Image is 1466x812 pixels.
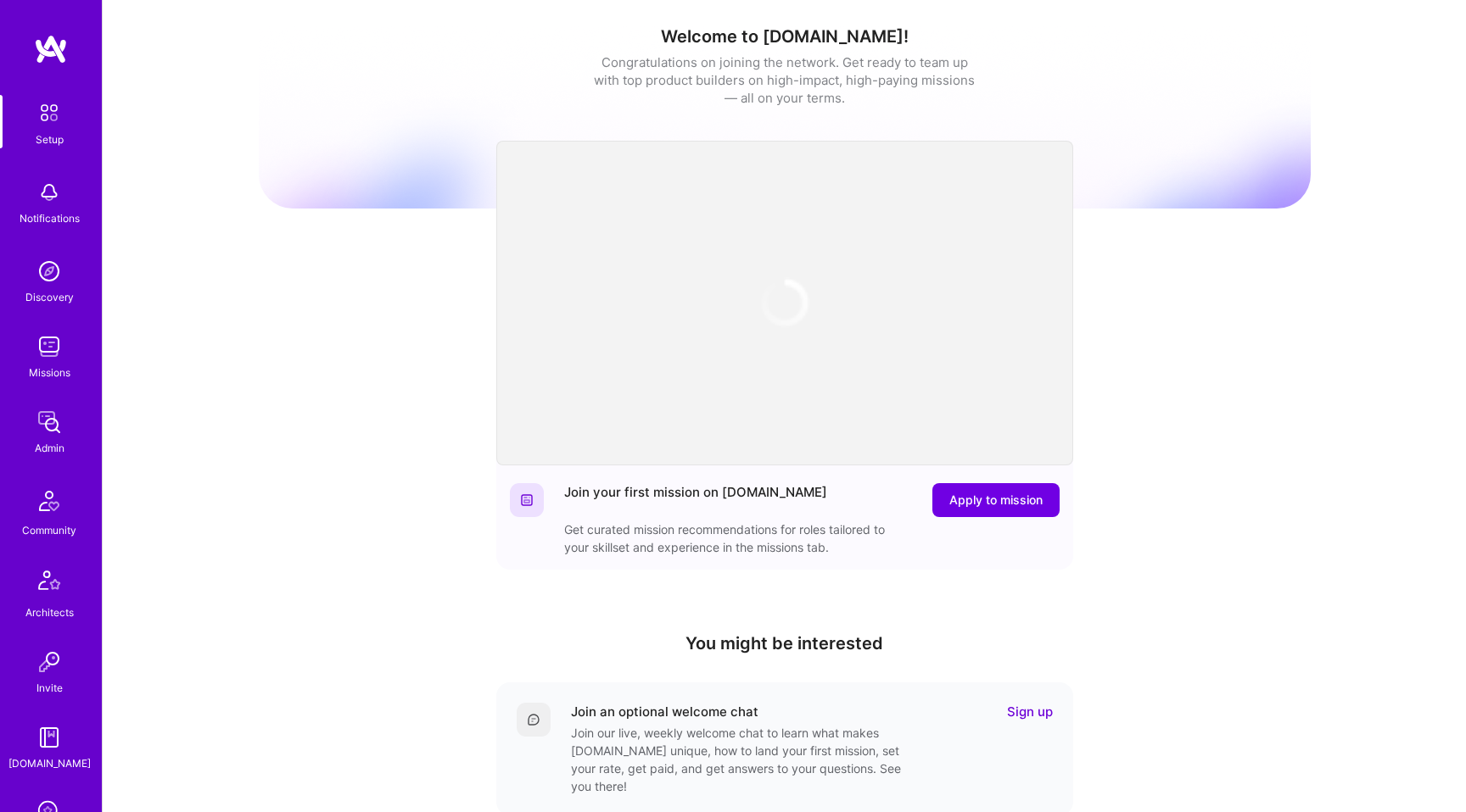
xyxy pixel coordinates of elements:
div: Notifications [20,209,80,227]
div: Missions [29,364,70,381]
div: Architects [25,603,74,621]
iframe: video [496,141,1073,465]
img: loading [757,275,813,331]
img: logo [34,34,68,64]
img: Comment [527,713,540,726]
div: Join an optional welcome chat [571,703,758,720]
div: Join our live, weekly welcome chat to learn what makes [DOMAIN_NAME] unique, how to land your fir... [571,724,910,795]
img: teamwork [32,330,66,364]
div: Get curated mission recommendations for roles tailored to your skillset and experience in the mis... [564,520,904,556]
div: Congratulations on joining the network. Get ready to team up with top product builders on high-im... [594,53,976,107]
img: Invite [32,645,66,679]
div: Community [22,521,76,539]
h1: Welcome to [DOMAIN_NAME]! [259,26,1311,47]
div: Discovery [25,288,74,306]
h4: You might be interested [496,633,1073,653]
img: setup [31,95,67,131]
button: Apply to mission [932,483,1060,517]
img: Community [29,481,70,521]
span: Apply to mission [949,492,1043,509]
img: guide book [32,720,66,754]
div: [DOMAIN_NAME] [8,754,91,772]
img: discovery [32,254,66,288]
div: Join your first mission on [DOMAIN_NAME] [564,483,827,517]
img: Website [520,493,534,507]
a: Sign up [1007,703,1053,720]
div: Setup [36,131,64,148]
div: Admin [35,439,64,457]
img: admin teamwork [32,405,66,439]
img: bell [32,175,66,209]
img: Architects [29,563,70,603]
div: Invite [36,679,63,697]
